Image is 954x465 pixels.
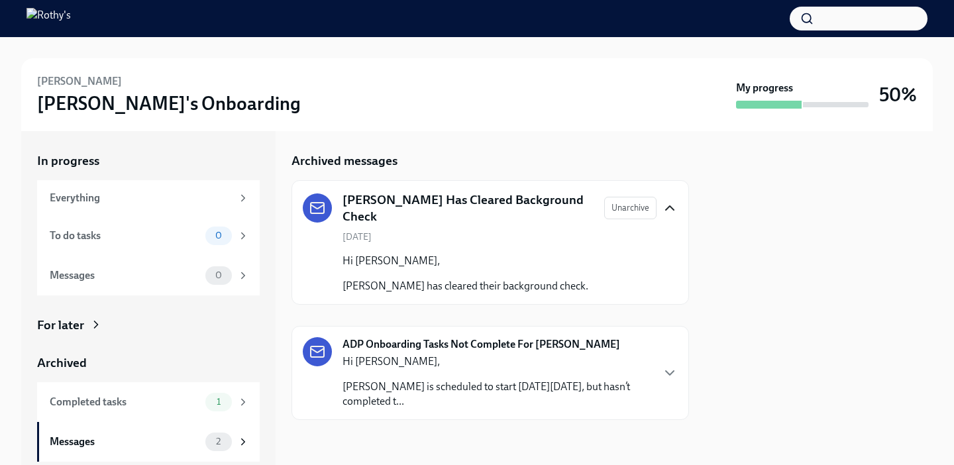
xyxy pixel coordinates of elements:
h3: [PERSON_NAME]'s Onboarding [37,91,301,115]
p: Hi [PERSON_NAME], [343,354,651,369]
span: 0 [207,270,230,280]
strong: ADP Onboarding Tasks Not Complete For [PERSON_NAME] [343,337,620,352]
div: Completed tasks [50,395,200,409]
span: [DATE] [343,231,372,243]
div: Everything [50,191,232,205]
a: Everything [37,180,260,216]
a: Messages2 [37,422,260,462]
p: [PERSON_NAME] has cleared their background check. [343,279,588,293]
span: 1 [209,397,229,407]
div: For later [37,317,84,334]
div: Messages [50,268,200,283]
p: [PERSON_NAME] is scheduled to start [DATE][DATE], but hasn’t completed t... [343,380,651,409]
strong: My progress [736,81,793,95]
div: To do tasks [50,229,200,243]
span: Unarchive [611,201,649,215]
h5: Archived messages [291,152,397,170]
a: Messages0 [37,256,260,295]
span: 2 [208,437,229,446]
div: Messages [50,435,200,449]
h3: 50% [879,83,917,107]
a: Archived [37,354,260,372]
a: Completed tasks1 [37,382,260,422]
h6: [PERSON_NAME] [37,74,122,89]
a: To do tasks0 [37,216,260,256]
a: In progress [37,152,260,170]
span: 0 [207,231,230,240]
h5: [PERSON_NAME] Has Cleared Background Check [343,191,594,225]
img: Rothy's [26,8,71,29]
p: Hi [PERSON_NAME], [343,254,588,268]
a: For later [37,317,260,334]
button: Unarchive [604,197,657,219]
